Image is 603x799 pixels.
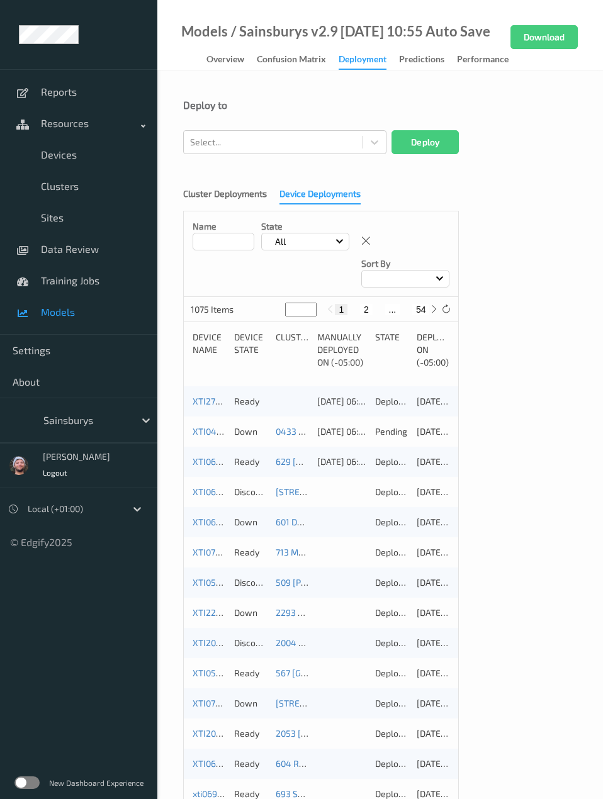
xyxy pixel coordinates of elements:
div: Disconnected [234,486,267,498]
span: [DATE] 06:29:40 [417,396,480,406]
span: [DATE] 01:56:35 [417,637,478,648]
a: Deployment [339,51,399,70]
a: Performance [457,51,521,69]
a: [STREET_ADDRESS] [276,698,354,708]
p: Sort by [361,257,449,270]
a: 2053 [GEOGRAPHIC_DATA] ([PERSON_NAME][GEOGRAPHIC_DATA]) [276,728,538,739]
span: [DATE] 06:15:30 [417,426,478,437]
div: Deploy to [183,99,577,111]
a: 693 Sydenham [276,788,335,799]
a: XTI056732 [193,668,235,678]
div: Ready [234,455,267,468]
div: Device state [234,331,267,369]
a: Device Deployments [279,188,373,199]
div: Deployed on (-05:00) [417,331,449,369]
a: 509 [PERSON_NAME] [276,577,360,588]
div: Ready [234,546,267,559]
button: 1 [335,304,347,315]
a: XTI050937 [193,577,235,588]
a: XTI068334 [193,486,237,497]
span: [DATE] 22:18:05 [417,698,479,708]
span: [DATE] 06:15:30 [417,456,478,467]
span: [DATE] 04:33:29 [417,788,480,799]
span: [DATE] 06:15:30 [317,456,379,467]
div: Device Deployments [279,187,361,204]
div: Manually deployed on (-05:00) [317,331,366,369]
a: 2293 Kings [PERSON_NAME] [276,607,388,618]
div: Predictions [399,53,444,69]
span: [DATE] 05:46:22 [417,758,480,769]
button: Deploy [392,130,459,154]
div: Deployed [375,727,408,740]
div: Overview [206,53,244,69]
p: All [271,235,290,248]
div: Performance [457,53,509,69]
div: Deployment [339,53,386,70]
a: Confusion matrix [257,51,339,69]
div: Deployed [375,606,408,619]
div: Ready [234,757,267,770]
span: [DATE] 06:29:40 [317,396,381,406]
a: XTI273131 [193,396,233,406]
div: Down [234,697,267,710]
div: Pending [375,425,408,438]
a: XTI200432 [193,637,237,648]
a: Predictions [399,51,457,69]
a: XTI062932 [193,456,236,467]
div: Deployed [375,486,408,498]
a: Cluster Deployments [183,188,279,199]
a: Models [181,25,228,38]
div: Deployed [375,637,408,649]
div: Deployed [375,667,408,679]
a: XTI060433 [193,758,237,769]
a: xti069325 [193,788,232,799]
span: [DATE] 01:15:11 [417,668,475,678]
span: [DATE] 06:15:30 [317,426,379,437]
a: XTI043336 [193,426,237,437]
button: 2 [360,304,373,315]
div: Deployed [375,697,408,710]
div: Ready [234,395,267,408]
button: ... [385,304,400,315]
span: [DATE] 07:44:06 [417,607,480,618]
div: Confusion matrix [257,53,326,69]
div: Ready [234,667,267,679]
span: [DATE] 00:03:55 [417,577,480,588]
div: Cluster Deployments [183,187,267,203]
div: Ready [234,727,267,740]
div: Disconnected [234,637,267,649]
div: Deployed [375,395,408,408]
div: Device Name [193,331,225,369]
div: Deployed [375,455,408,468]
a: Overview [206,51,257,69]
div: Down [234,606,267,619]
a: XTI205334 [193,728,237,739]
a: XTI079532 [193,698,235,708]
a: [STREET_ADDRESS] [276,486,354,497]
span: [DATE] 04:23:21 [417,517,479,527]
a: XTI060132 [193,517,235,527]
span: [DATE] 01:14:32 [417,486,478,497]
span: [DATE] 00:30:58 [417,547,480,557]
a: XTI071330 [193,547,234,557]
span: [DATE] 07:42:41 [417,728,479,739]
div: Deployed [375,757,408,770]
a: 604 Redditch [276,758,329,769]
button: Download [510,25,578,49]
a: 567 [GEOGRAPHIC_DATA] [276,668,375,678]
div: Disconnected [234,576,267,589]
button: 54 [412,304,430,315]
div: Deployed [375,576,408,589]
a: 629 [GEOGRAPHIC_DATA] [276,456,375,467]
a: XTI229335 [193,607,236,618]
div: Down [234,425,267,438]
div: State [375,331,408,369]
a: 601 Dome Roundabout [276,517,366,527]
a: 713 Monks Cross [276,547,342,557]
div: Down [234,516,267,528]
div: Deployed [375,546,408,559]
a: 0433 [GEOGRAPHIC_DATA] [276,426,381,437]
p: 1075 Items [191,303,285,316]
div: / Sainsburys v2.9 [DATE] 10:55 Auto Save [228,25,490,38]
div: Deployed [375,516,408,528]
